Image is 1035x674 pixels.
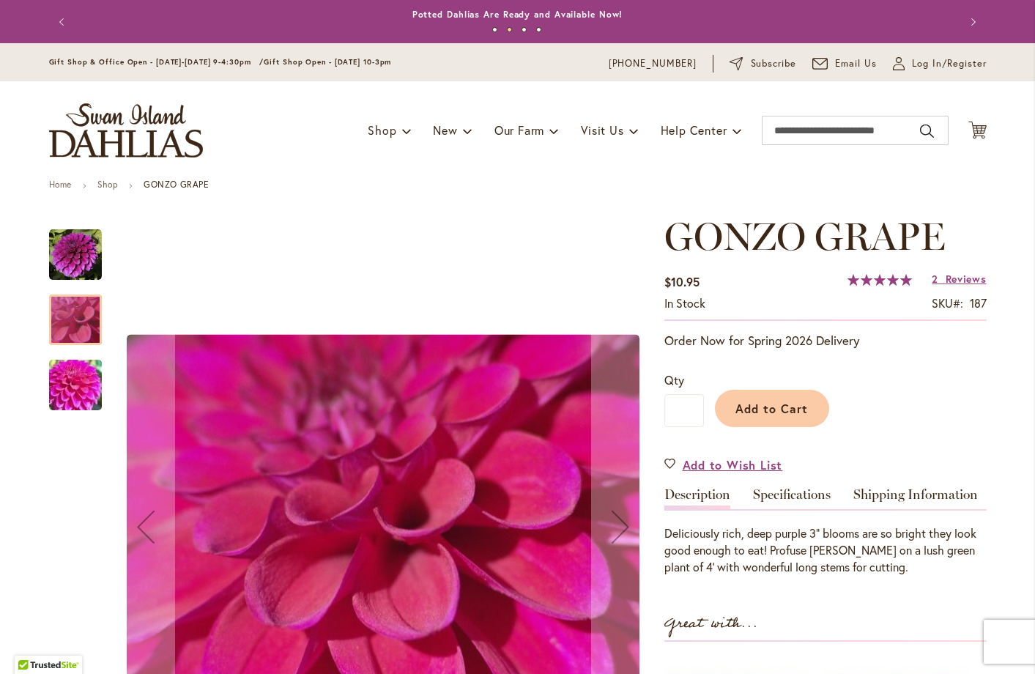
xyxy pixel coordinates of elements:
a: Subscribe [730,56,796,71]
a: Potted Dahlias Are Ready and Available Now! [412,9,623,20]
div: Detailed Product Info [664,488,987,576]
span: Add to Cart [735,401,808,416]
iframe: Launch Accessibility Center [11,622,52,663]
a: Shop [97,179,118,190]
span: Visit Us [581,122,623,138]
a: Home [49,179,72,190]
span: 2 [932,272,938,286]
strong: Great with... [664,612,758,636]
a: store logo [49,103,203,158]
span: Add to Wish List [683,456,783,473]
a: Add to Wish List [664,456,783,473]
span: Gift Shop & Office Open - [DATE]-[DATE] 9-4:30pm / [49,57,264,67]
div: 100% [847,274,912,286]
strong: SKU [932,295,963,311]
span: Gift Shop Open - [DATE] 10-3pm [264,57,391,67]
span: Subscribe [751,56,797,71]
span: $10.95 [664,274,700,289]
a: Email Us [812,56,877,71]
span: GONZO GRAPE [664,213,946,259]
span: Help Center [661,122,727,138]
button: 4 of 4 [536,27,541,32]
a: Shipping Information [853,488,978,509]
span: New [433,122,457,138]
div: Availability [664,295,705,312]
button: Add to Cart [715,390,829,427]
span: In stock [664,295,705,311]
button: 1 of 4 [492,27,497,32]
div: GONZO GRAPE [49,215,116,280]
span: Shop [368,122,396,138]
button: 2 of 4 [507,27,512,32]
p: Order Now for Spring 2026 Delivery [664,332,987,349]
button: Previous [49,7,78,37]
span: Our Farm [494,122,544,138]
button: Next [957,7,987,37]
img: GONZO GRAPE [49,229,102,281]
span: Qty [664,372,684,388]
a: Description [664,488,730,509]
div: 187 [970,295,987,312]
div: Deliciously rich, deep purple 3" blooms are so bright they look good enough to eat! Profuse [PERS... [664,525,987,576]
div: GONZO GRAPE [49,280,116,345]
a: Log In/Register [893,56,987,71]
span: Email Us [835,56,877,71]
strong: GONZO GRAPE [144,179,209,190]
button: 3 of 4 [522,27,527,32]
img: GONZO GRAPE [23,346,128,425]
div: GONZO GRAPE [49,345,102,410]
a: [PHONE_NUMBER] [609,56,697,71]
span: Log In/Register [912,56,987,71]
span: Reviews [946,272,987,286]
a: 2 Reviews [932,272,986,286]
a: Specifications [753,488,831,509]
